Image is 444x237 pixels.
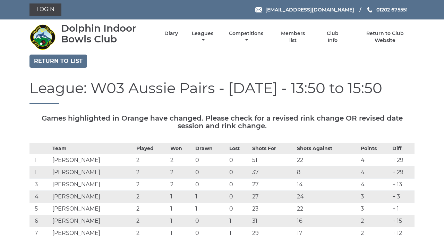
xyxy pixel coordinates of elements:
[228,143,250,154] th: Lost
[169,215,194,227] td: 1
[359,154,391,166] td: 4
[228,179,250,191] td: 0
[250,179,295,191] td: 27
[321,30,344,44] a: Club Info
[29,80,415,104] h1: League: W03 Aussie Pairs - [DATE] - 13:50 to 15:50
[391,215,415,227] td: + 15
[277,30,309,44] a: Members list
[391,166,415,179] td: + 29
[250,143,295,154] th: Shots For
[29,179,51,191] td: 3
[376,7,408,13] span: 01202 675551
[295,215,359,227] td: 16
[51,215,135,227] td: [PERSON_NAME]
[194,203,228,215] td: 1
[135,154,169,166] td: 2
[391,154,415,166] td: + 29
[135,143,169,154] th: Played
[228,203,250,215] td: 0
[164,30,178,37] a: Diary
[356,30,415,44] a: Return to Club Website
[359,191,391,203] td: 3
[228,154,250,166] td: 0
[194,154,228,166] td: 0
[51,203,135,215] td: [PERSON_NAME]
[29,203,51,215] td: 5
[135,191,169,203] td: 2
[29,55,87,68] a: Return to list
[228,191,250,203] td: 0
[135,215,169,227] td: 2
[295,166,359,179] td: 8
[51,154,135,166] td: [PERSON_NAME]
[29,154,51,166] td: 1
[169,179,194,191] td: 2
[61,23,152,44] div: Dolphin Indoor Bowls Club
[295,203,359,215] td: 22
[194,191,228,203] td: 1
[295,154,359,166] td: 22
[169,166,194,179] td: 2
[194,143,228,154] th: Drawn
[169,143,194,154] th: Won
[359,143,391,154] th: Points
[295,179,359,191] td: 14
[359,215,391,227] td: 2
[227,30,265,44] a: Competitions
[265,7,354,13] span: [EMAIL_ADDRESS][DOMAIN_NAME]
[295,143,359,154] th: Shots Against
[194,215,228,227] td: 0
[51,179,135,191] td: [PERSON_NAME]
[391,203,415,215] td: + 1
[169,154,194,166] td: 2
[51,191,135,203] td: [PERSON_NAME]
[29,114,415,130] h5: Games highlighted in Orange have changed. Please check for a revised rink change OR revised date ...
[228,166,250,179] td: 0
[250,203,295,215] td: 23
[29,215,51,227] td: 6
[391,179,415,191] td: + 13
[255,6,354,14] a: Email [EMAIL_ADDRESS][DOMAIN_NAME]
[250,166,295,179] td: 37
[359,166,391,179] td: 4
[367,7,372,13] img: Phone us
[51,143,135,154] th: Team
[29,24,55,50] img: Dolphin Indoor Bowls Club
[29,166,51,179] td: 1
[29,191,51,203] td: 4
[228,215,250,227] td: 1
[194,166,228,179] td: 0
[169,203,194,215] td: 1
[391,143,415,154] th: Diff
[250,154,295,166] td: 51
[169,191,194,203] td: 1
[250,191,295,203] td: 27
[250,215,295,227] td: 31
[255,7,262,13] img: Email
[366,6,408,14] a: Phone us 01202 675551
[194,179,228,191] td: 0
[135,179,169,191] td: 2
[135,203,169,215] td: 2
[29,3,61,16] a: Login
[295,191,359,203] td: 24
[51,166,135,179] td: [PERSON_NAME]
[359,203,391,215] td: 3
[359,179,391,191] td: 4
[391,191,415,203] td: + 3
[190,30,215,44] a: Leagues
[135,166,169,179] td: 2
